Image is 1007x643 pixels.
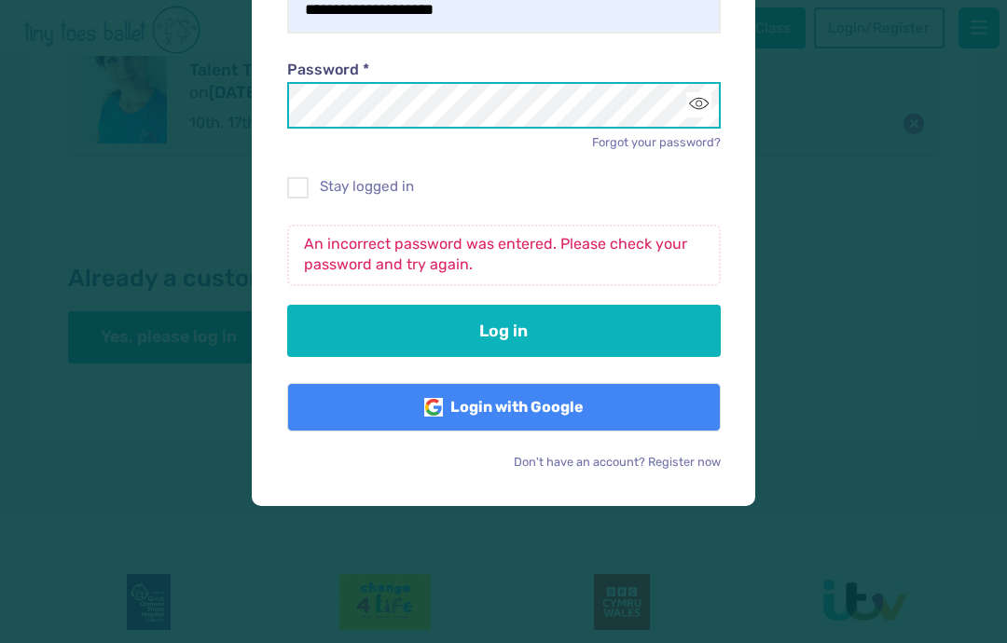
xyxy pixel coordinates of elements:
p: An incorrect password was entered. Please check your password and try again. [287,225,720,286]
button: Log in [287,305,720,357]
a: Forgot your password? [592,135,721,149]
label: Password * [287,60,720,80]
img: Google Logo [424,398,443,417]
label: Stay logged in [287,177,720,197]
button: Toggle password visibility [686,92,711,117]
a: Don't have an account? Register now [514,455,721,469]
a: Login with Google [287,383,720,431]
